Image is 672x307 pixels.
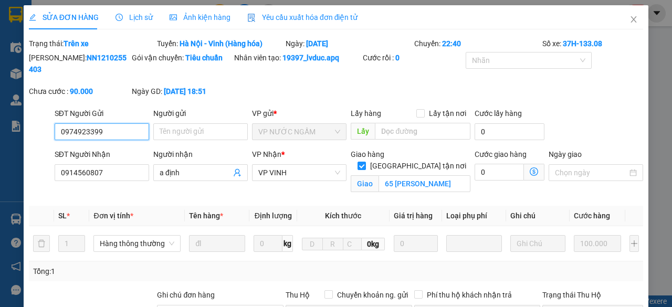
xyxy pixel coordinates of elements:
div: Cước rồi : [363,52,464,63]
div: SĐT Người Gửi [55,108,149,119]
span: Ảnh kiện hàng [170,13,230,22]
b: 90.000 [70,87,93,96]
th: Ghi chú [506,206,570,226]
span: VP Nhận [252,150,281,158]
div: Chưa cước : [29,86,130,97]
span: Thu Hộ [286,291,310,299]
button: Close [619,5,648,35]
b: 22:40 [442,39,461,48]
input: D [302,238,323,250]
span: picture [170,14,177,21]
label: Cước lấy hàng [475,109,522,118]
input: Ghi Chú [510,235,565,252]
span: Chuyển khoản ng. gửi [333,289,412,301]
span: Hàng thông thường [100,236,174,251]
span: VP VINH [258,165,340,181]
div: Trạng thái Thu Hộ [542,289,643,301]
span: edit [29,14,36,21]
input: Dọc đường [375,123,470,140]
b: 19397_lvduc.apq [282,54,339,62]
b: 0 [395,54,400,62]
div: Nhân viên tạo: [234,52,361,63]
th: Loại phụ phí [442,206,506,226]
span: Lấy hàng [351,109,381,118]
b: Tiêu chuẩn [185,54,223,62]
input: Cước lấy hàng [475,123,544,140]
div: Ngày GD: [132,86,233,97]
input: 0 [574,235,621,252]
span: Tên hàng [189,211,223,220]
span: Giao [351,175,379,192]
span: 0kg [362,238,385,250]
span: kg [282,235,293,252]
div: Tổng: 1 [33,266,260,277]
b: [DATE] 18:51 [164,87,206,96]
div: [PERSON_NAME]: [29,52,130,75]
span: Lịch sử [115,13,153,22]
label: Cước giao hàng [475,150,527,158]
span: Lấy tận nơi [425,108,470,119]
span: Kích thước [325,211,361,220]
div: Gói vận chuyển: [132,52,233,63]
span: Cước hàng [574,211,610,220]
span: close [629,15,638,24]
div: Trạng thái: [28,38,156,49]
span: clock-circle [115,14,123,21]
b: [DATE] [306,39,328,48]
input: C [343,238,362,250]
span: Lấy [351,123,375,140]
span: Đơn vị tính [93,211,133,220]
span: Giá trị hàng [394,211,433,220]
div: Người gửi [153,108,248,119]
input: VD: Bàn, Ghế [189,235,245,252]
div: Ngày: [285,38,413,49]
span: Phí thu hộ khách nhận trả [423,289,516,301]
img: icon [247,14,256,22]
div: SĐT Người Nhận [55,149,149,160]
input: Cước giao hàng [475,164,524,181]
span: SL [58,211,67,220]
input: Ngày giao [555,167,627,178]
div: VP gửi [252,108,346,119]
span: VP NƯỚC NGẦM [258,124,340,140]
span: dollar-circle [530,167,538,176]
b: Hà Nội - Vinh (Hàng hóa) [180,39,262,48]
b: Trên xe [64,39,89,48]
span: Định lượng [255,211,292,220]
button: plus [629,235,639,252]
span: user-add [233,168,241,177]
span: SỬA ĐƠN HÀNG [29,13,99,22]
div: Số xe: [541,38,644,49]
input: Giao tận nơi [379,175,470,192]
button: delete [33,235,50,252]
div: Chuyến: [413,38,542,49]
b: 37H-133.08 [563,39,602,48]
span: Giao hàng [351,150,384,158]
label: Ghi chú đơn hàng [157,291,215,299]
div: Người nhận [153,149,248,160]
input: R [322,238,343,250]
span: [GEOGRAPHIC_DATA] tận nơi [366,160,470,172]
input: 0 [394,235,438,252]
span: Yêu cầu xuất hóa đơn điện tử [247,13,358,22]
label: Ngày giao [549,150,582,158]
div: Tuyến: [156,38,285,49]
